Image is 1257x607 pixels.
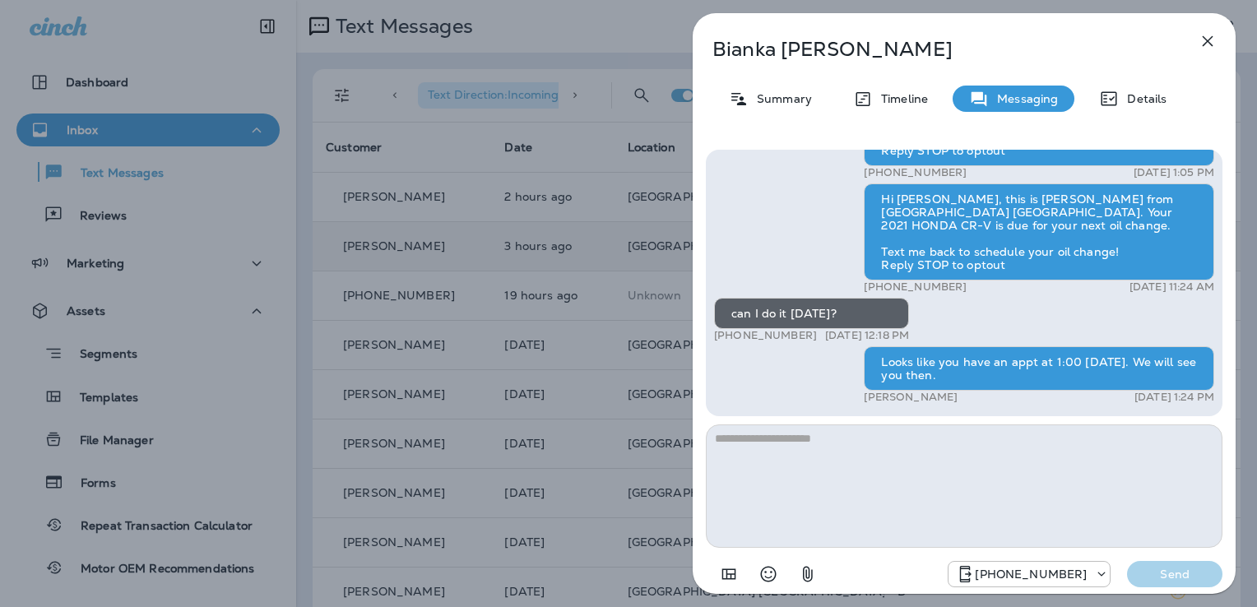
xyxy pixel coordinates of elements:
p: [PERSON_NAME] [864,391,958,404]
p: [PHONE_NUMBER] [864,166,967,179]
p: Messaging [989,92,1058,105]
p: [DATE] 1:05 PM [1134,166,1214,179]
p: [DATE] 12:18 PM [825,329,909,342]
p: [DATE] 1:24 PM [1134,391,1214,404]
p: [PHONE_NUMBER] [975,568,1087,581]
div: +1 (984) 409-9300 [949,564,1110,584]
p: Summary [749,92,812,105]
div: can I do it [DATE]? [714,298,909,329]
button: Select an emoji [752,558,785,591]
p: Bianka [PERSON_NAME] [712,38,1162,61]
div: Looks like you have an appt at 1:00 [DATE]. We will see you then. [864,346,1214,391]
p: [PHONE_NUMBER] [714,329,817,342]
p: [PHONE_NUMBER] [864,280,967,294]
p: Timeline [873,92,928,105]
p: Details [1119,92,1167,105]
p: [DATE] 11:24 AM [1129,280,1214,294]
div: Hi [PERSON_NAME], this is [PERSON_NAME] from [GEOGRAPHIC_DATA] [GEOGRAPHIC_DATA]. Your 2021 HONDA... [864,183,1214,280]
button: Add in a premade template [712,558,745,591]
